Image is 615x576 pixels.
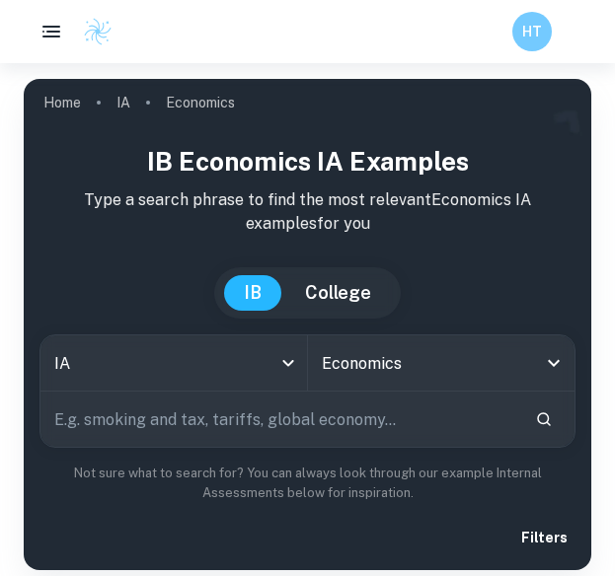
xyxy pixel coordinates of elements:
p: Not sure what to search for? You can always look through our example Internal Assessments below f... [39,464,576,504]
h6: HT [521,21,544,42]
img: profile cover [24,79,591,570]
button: Filters [509,520,576,555]
a: Clastify logo [71,17,113,46]
input: E.g. smoking and tax, tariffs, global economy... [40,392,519,447]
img: Clastify logo [83,17,113,46]
a: Home [43,89,81,116]
button: HT [512,12,552,51]
h1: IB Economics IA examples [39,142,576,180]
a: IA [116,89,130,116]
button: Open [540,349,568,377]
p: Type a search phrase to find the most relevant Economics IA examples for you [39,188,576,236]
button: IB [224,275,281,311]
p: Economics [166,92,235,113]
button: College [285,275,391,311]
button: Search [527,402,561,436]
div: IA [40,335,307,391]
